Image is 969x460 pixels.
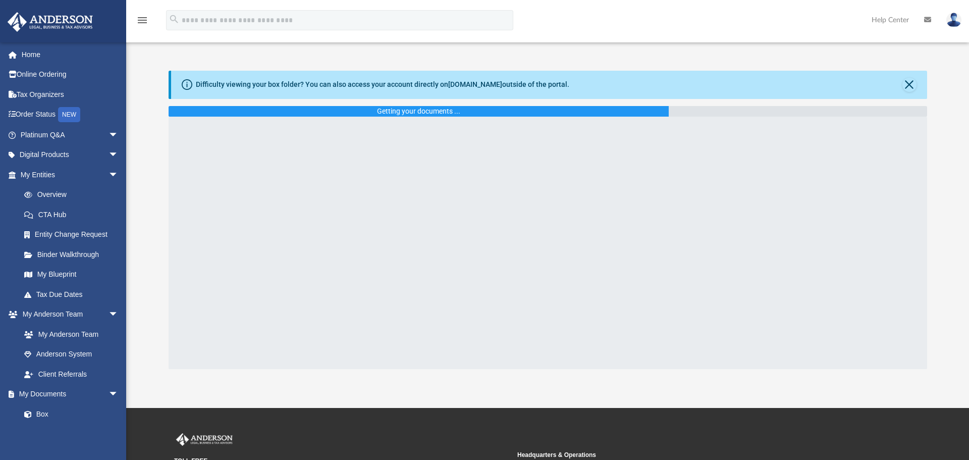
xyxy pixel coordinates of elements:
a: Anderson System [14,344,129,365]
span: arrow_drop_down [109,125,129,145]
a: CTA Hub [14,205,134,225]
span: arrow_drop_down [109,304,129,325]
a: Order StatusNEW [7,105,134,125]
a: Binder Walkthrough [14,244,134,265]
a: My Blueprint [14,265,129,285]
i: search [169,14,180,25]
small: Headquarters & Operations [517,450,853,459]
img: User Pic [946,13,961,27]
a: Home [7,44,134,65]
img: Anderson Advisors Platinum Portal [5,12,96,32]
a: Overview [14,185,134,205]
div: NEW [58,107,80,122]
i: menu [136,14,148,26]
a: Digital Productsarrow_drop_down [7,145,134,165]
img: Anderson Advisors Platinum Portal [174,433,235,446]
div: Difficulty viewing your box folder? You can also access your account directly on outside of the p... [196,79,569,90]
span: arrow_drop_down [109,384,129,405]
a: My Anderson Teamarrow_drop_down [7,304,129,325]
a: Online Ordering [7,65,134,85]
a: Tax Organizers [7,84,134,105]
span: arrow_drop_down [109,145,129,166]
a: [DOMAIN_NAME] [448,80,502,88]
a: My Documentsarrow_drop_down [7,384,129,404]
a: Box [14,404,124,424]
div: Getting your documents ... [377,106,460,117]
a: Entity Change Request [14,225,134,245]
a: Platinum Q&Aarrow_drop_down [7,125,134,145]
button: Close [902,78,917,92]
a: My Anderson Team [14,324,124,344]
a: Tax Due Dates [14,284,134,304]
span: arrow_drop_down [109,165,129,185]
a: My Entitiesarrow_drop_down [7,165,134,185]
a: menu [136,19,148,26]
a: Client Referrals [14,364,129,384]
a: Meeting Minutes [14,424,129,444]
